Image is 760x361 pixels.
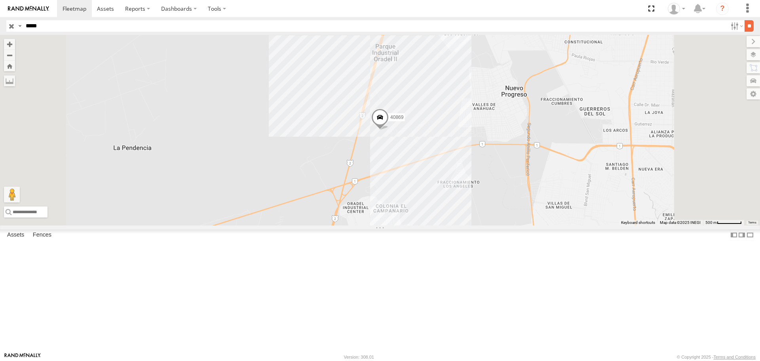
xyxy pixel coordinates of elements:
a: Terms (opens in new tab) [748,221,756,224]
label: Assets [3,230,28,241]
label: Search Filter Options [728,20,745,32]
i: ? [716,2,729,15]
div: © Copyright 2025 - [677,355,756,359]
button: Drag Pegman onto the map to open Street View [4,187,20,202]
button: Zoom in [4,39,15,50]
label: Search Query [17,20,23,32]
label: Dock Summary Table to the Left [730,229,738,241]
label: Fences [29,230,55,241]
button: Map Scale: 500 m per 59 pixels [703,220,744,225]
button: Zoom Home [4,61,15,71]
label: Dock Summary Table to the Right [738,229,746,241]
a: Terms and Conditions [714,355,756,359]
label: Measure [4,75,15,86]
span: 40869 [390,115,403,120]
button: Keyboard shortcuts [621,220,655,225]
button: Zoom out [4,50,15,61]
span: Map data ©2025 INEGI [660,220,701,225]
span: 500 m [705,220,717,225]
label: Map Settings [747,88,760,99]
img: rand-logo.svg [8,6,49,11]
label: Hide Summary Table [746,229,754,241]
div: Caseta Laredo TX [665,3,688,15]
div: Version: 308.01 [344,355,374,359]
a: Visit our Website [4,353,41,361]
